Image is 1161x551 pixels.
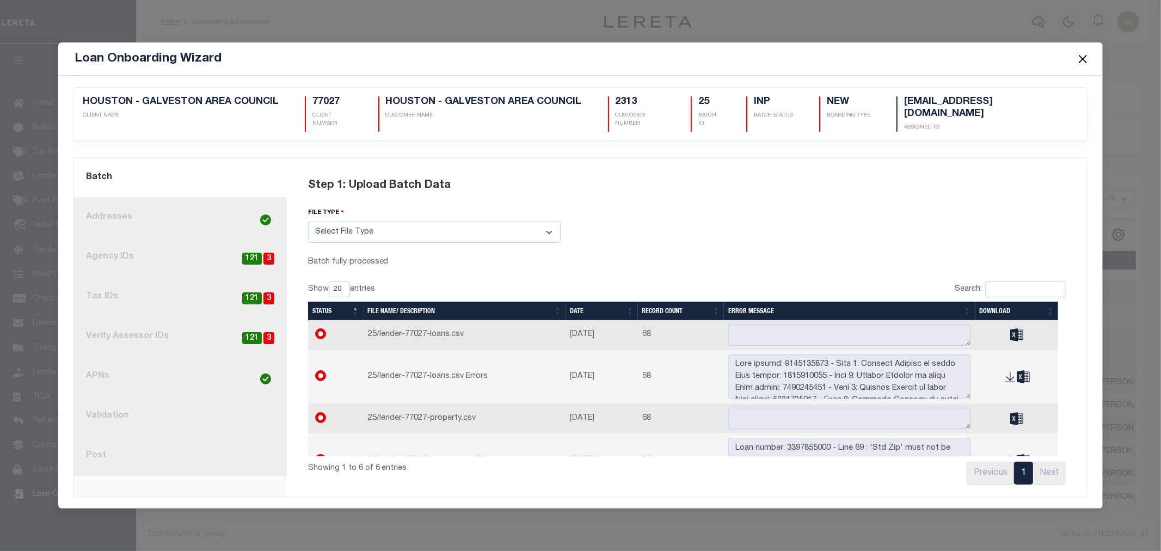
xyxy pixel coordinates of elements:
[728,354,971,400] textarea: Lore ipsumd: 9145135873 - Sita 1: Consect Adipisc el seddo Eius tempor: 1815910055 - Inci 9: Utla...
[74,396,287,436] a: Validation
[308,164,1066,207] div: Step 1: Upload Batch Data
[566,320,637,350] td: [DATE]
[638,320,724,350] td: 68
[566,403,637,433] td: [DATE]
[728,438,971,483] textarea: Loan number: 3397855000 - Line 69 : 'Std Zip' must not be empty. Loan number: 3397855000 - Line 6...
[827,96,870,108] h5: NEW
[616,112,665,128] p: CUSTOMER NUMBER
[955,281,1066,297] label: Search:
[74,198,287,237] a: Addresses
[386,112,582,120] p: CUSTOMER NAME
[308,281,375,297] label: Show entries
[242,292,262,305] span: 121
[308,456,616,475] div: Showing 1 to 6 of 6 entries
[698,112,720,128] p: BATCH ID
[74,158,287,198] a: Batch
[83,96,279,108] h5: HOUSTON - GALVESTON AREA COUNCIL
[74,277,287,317] a: Tax IDs3121
[74,237,287,277] a: Agency IDs3121
[904,124,1052,132] p: Assigned To
[904,96,1052,120] h5: [EMAIL_ADDRESS][DOMAIN_NAME]
[263,292,274,305] span: 3
[308,256,561,268] div: Batch fully processed
[263,332,274,345] span: 3
[74,436,287,476] a: Post
[75,51,222,66] h5: Loan Onboarding Wizard
[1014,462,1033,485] a: 1
[364,350,566,404] td: 25/lender-77027-loans.csv Errors
[566,302,637,320] th: Date: activate to sort column ascending
[74,357,287,396] a: APNs
[74,317,287,357] a: Verify Assessor IDs3121
[638,350,724,404] td: 68
[242,253,262,265] span: 121
[638,433,724,487] td: 68
[975,302,1059,320] th: Download: activate to sort column ascending
[312,96,352,108] h5: 77027
[260,215,271,225] img: check-icon-green.svg
[263,253,274,265] span: 3
[638,403,724,433] td: 68
[698,96,720,108] h5: 25
[308,207,345,218] label: file type
[386,96,582,108] h5: HOUSTON - GALVESTON AREA COUNCIL
[364,320,566,350] td: 25/lender-77027-loans.csv
[638,302,724,320] th: Record Count: activate to sort column ascending
[364,403,566,433] td: 25/lender-77027-property.csv
[724,302,975,320] th: Error Message: activate to sort column ascending
[566,350,637,404] td: [DATE]
[754,96,793,108] h5: INP
[616,96,665,108] h5: 2313
[985,281,1066,297] input: Search:
[827,112,870,120] p: Boarding Type
[566,433,637,487] td: [DATE]
[308,302,364,320] th: Status: activate to sort column descending
[242,332,262,345] span: 121
[364,433,566,487] td: 25/lender-77027-property.csv Errors
[260,374,271,384] img: check-icon-green.svg
[754,112,793,120] p: BATCH STATUS
[364,302,566,320] th: File Name/ Description: activate to sort column ascending
[312,112,352,128] p: CLIENT NUMBER
[83,112,279,120] p: CLIENT NAME
[329,281,350,297] select: Showentries
[1076,52,1090,66] button: Close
